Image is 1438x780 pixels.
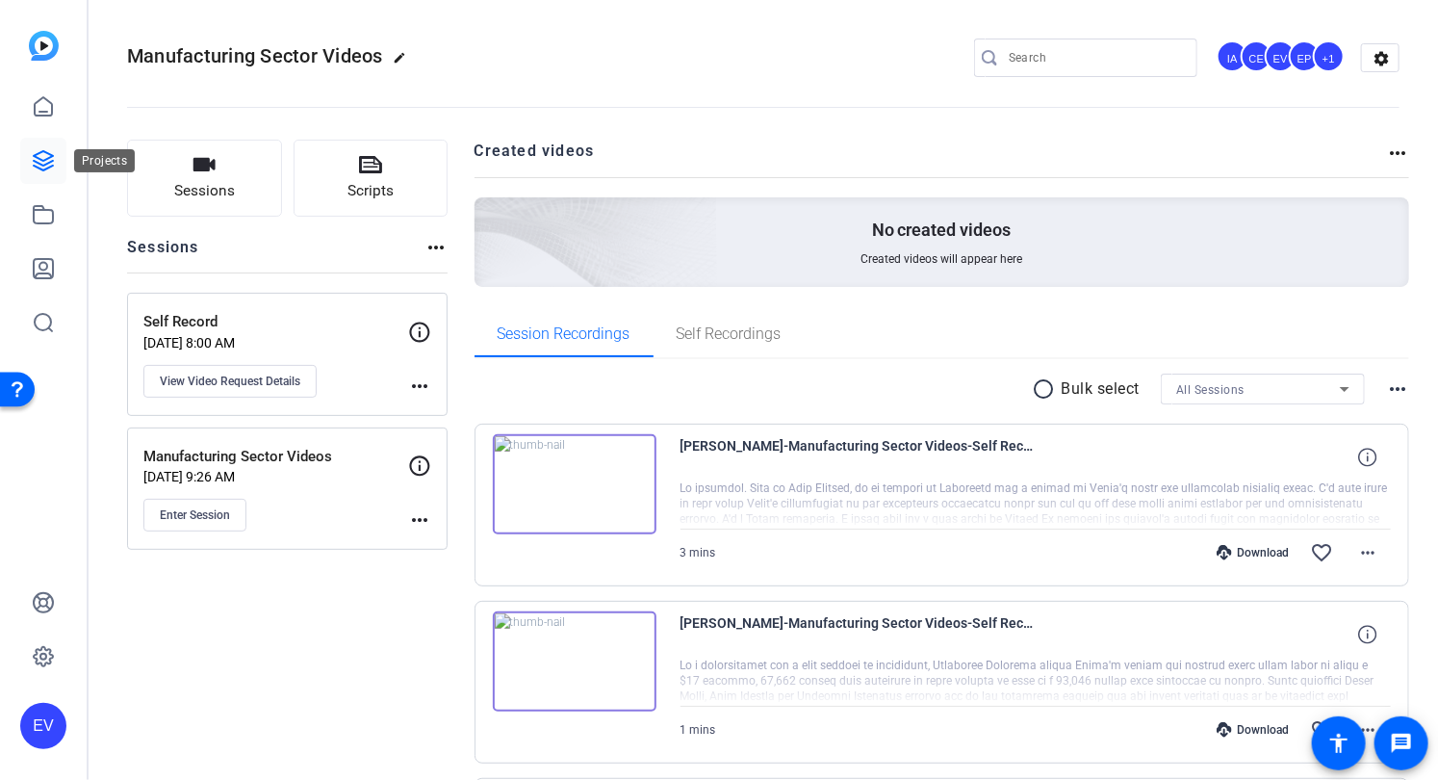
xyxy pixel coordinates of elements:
[174,180,235,202] span: Sessions
[1362,44,1400,73] mat-icon: settings
[294,140,449,217] button: Scripts
[1176,383,1245,397] span: All Sessions
[860,251,1022,267] span: Created videos will appear here
[1241,40,1274,74] ngx-avatar: Caroline Entsminger
[1356,718,1379,741] mat-icon: more_horiz
[1265,40,1297,72] div: EV
[680,723,716,737] span: 1 mins
[127,140,282,217] button: Sessions
[677,326,782,342] span: Self Recordings
[143,311,408,333] p: Self Record
[1207,722,1298,738] div: Download
[680,611,1037,658] span: [PERSON_NAME]-Manufacturing Sector Videos-Self Record-1745933933850-webcam
[1207,545,1298,560] div: Download
[1033,377,1062,401] mat-icon: radio_button_unchecked
[475,140,1387,177] h2: Created videos
[1390,732,1413,755] mat-icon: message
[143,469,408,484] p: [DATE] 9:26 AM
[393,51,416,74] mat-icon: edit
[160,374,300,389] span: View Video Request Details
[127,236,199,273] h2: Sessions
[1265,40,1298,74] ngx-avatar: Eric Veazie
[872,219,1012,242] p: No created videos
[1313,40,1345,72] div: +1
[29,31,59,61] img: blue-gradient.svg
[143,499,246,532] button: Enter Session
[127,44,383,67] span: Manufacturing Sector Videos
[493,611,656,712] img: thumb-nail
[1009,46,1182,69] input: Search
[143,335,408,351] p: [DATE] 8:00 AM
[1356,541,1379,564] mat-icon: more_horiz
[1327,732,1350,755] mat-icon: accessibility
[160,507,230,523] span: Enter Session
[1289,40,1321,72] div: EP
[1310,541,1333,564] mat-icon: favorite_border
[424,236,448,259] mat-icon: more_horiz
[1386,142,1409,165] mat-icon: more_horiz
[143,446,408,468] p: Manufacturing Sector Videos
[347,180,394,202] span: Scripts
[1310,718,1333,741] mat-icon: favorite_border
[498,326,630,342] span: Session Recordings
[680,434,1037,481] span: [PERSON_NAME]-Manufacturing Sector Videos-Self Record-1754405360279-webcam
[1217,40,1248,72] div: IA
[408,508,431,532] mat-icon: more_horiz
[1217,40,1250,74] ngx-avatar: Ioanna Athanasopoulos
[408,375,431,398] mat-icon: more_horiz
[1386,377,1409,401] mat-icon: more_horiz
[1062,377,1141,401] p: Bulk select
[143,365,317,398] button: View Video Request Details
[1289,40,1322,74] ngx-avatar: Elizabeth Pencak
[493,434,656,534] img: thumb-nail
[259,7,718,425] img: Creted videos background
[1241,40,1272,72] div: CE
[20,703,66,749] div: EV
[74,149,135,172] div: Projects
[680,546,716,559] span: 3 mins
